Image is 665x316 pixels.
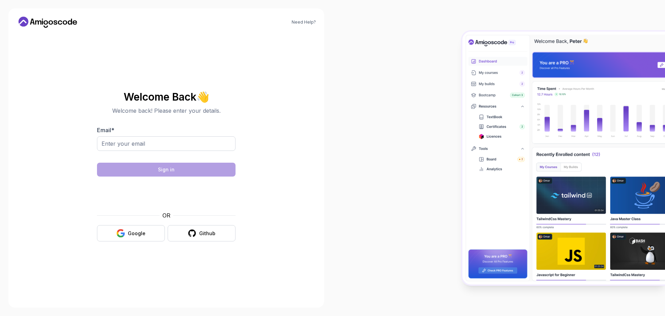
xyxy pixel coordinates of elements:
img: Amigoscode Dashboard [462,32,665,284]
h2: Welcome Back [97,91,236,102]
input: Enter your email [97,136,236,151]
p: OR [162,211,170,220]
span: 👋 [196,90,210,103]
div: Google [128,230,145,237]
button: Sign in [97,163,236,177]
label: Email * [97,127,114,134]
div: Github [199,230,215,237]
iframe: Widget containing checkbox for hCaptcha security challenge [114,181,219,207]
a: Home link [17,17,79,28]
p: Welcome back! Please enter your details. [97,106,236,115]
div: Sign in [158,166,175,173]
a: Need Help? [292,19,316,25]
button: Google [97,225,165,241]
button: Github [168,225,236,241]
